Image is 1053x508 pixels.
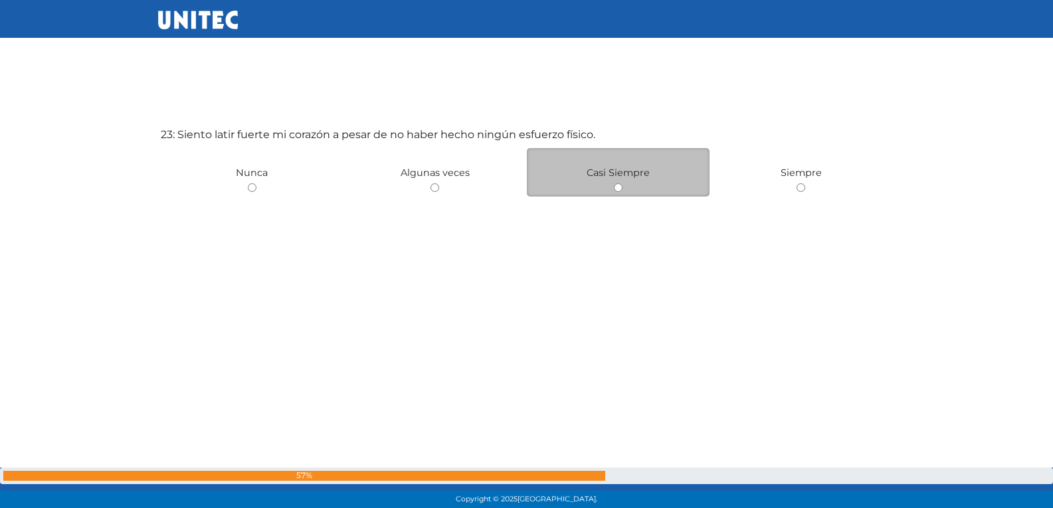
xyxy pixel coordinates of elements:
[3,471,605,481] div: 57%
[161,127,595,143] label: 23: Siento latir fuerte mi corazón a pesar de no haber hecho ningún esfuerzo físico.
[158,11,238,29] img: UNITEC
[781,167,822,179] span: Siempre
[587,167,650,179] span: Casi Siempre
[236,167,268,179] span: Nunca
[518,495,597,503] span: [GEOGRAPHIC_DATA].
[401,167,470,179] span: Algunas veces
